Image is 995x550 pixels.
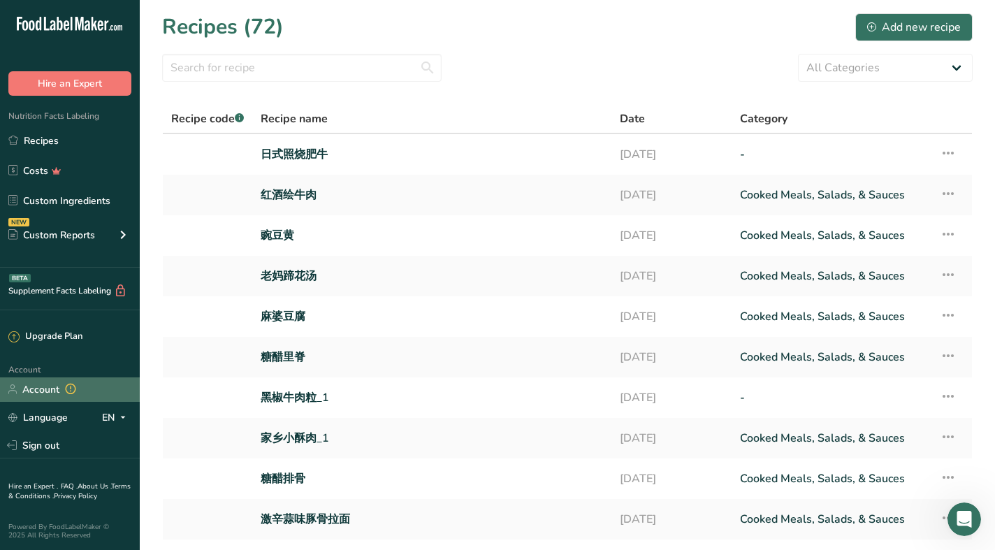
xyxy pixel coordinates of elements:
[740,221,923,250] a: Cooked Meals, Salads, & Sauces
[8,228,95,243] div: Custom Reports
[620,110,645,127] span: Date
[620,221,723,250] a: [DATE]
[78,482,111,491] a: About Us .
[620,180,723,210] a: [DATE]
[261,383,603,412] a: 黑椒牛肉粒_1
[740,464,923,493] a: Cooked Meals, Salads, & Sauces
[8,330,82,344] div: Upgrade Plan
[261,464,603,493] a: 糖醋排骨
[620,424,723,453] a: [DATE]
[261,261,603,291] a: 老妈蹄花汤
[740,302,923,331] a: Cooked Meals, Salads, & Sauces
[8,482,131,501] a: Terms & Conditions .
[740,383,923,412] a: -
[61,482,78,491] a: FAQ .
[8,405,68,430] a: Language
[620,464,723,493] a: [DATE]
[8,218,29,226] div: NEW
[261,110,328,127] span: Recipe name
[620,505,723,534] a: [DATE]
[947,502,981,536] iframe: Intercom live chat
[620,261,723,291] a: [DATE]
[261,505,603,534] a: 激辛蒜味豚骨拉面
[261,302,603,331] a: 麻婆豆腐
[740,342,923,372] a: Cooked Meals, Salads, & Sauces
[162,11,284,43] h1: Recipes (72)
[261,221,603,250] a: 豌豆黄
[171,111,244,126] span: Recipe code
[740,110,787,127] span: Category
[261,424,603,453] a: 家乡小酥肉_1
[867,19,961,36] div: Add new recipe
[54,491,97,501] a: Privacy Policy
[740,261,923,291] a: Cooked Meals, Salads, & Sauces
[8,523,131,540] div: Powered By FoodLabelMaker © 2025 All Rights Reserved
[8,482,58,491] a: Hire an Expert .
[261,342,603,372] a: 糖醋里脊
[102,409,131,426] div: EN
[620,140,723,169] a: [DATE]
[740,180,923,210] a: Cooked Meals, Salads, & Sauces
[9,274,31,282] div: BETA
[620,302,723,331] a: [DATE]
[261,140,603,169] a: 日式照烧肥牛
[855,13,973,41] button: Add new recipe
[740,505,923,534] a: Cooked Meals, Salads, & Sauces
[620,342,723,372] a: [DATE]
[740,424,923,453] a: Cooked Meals, Salads, & Sauces
[162,54,442,82] input: Search for recipe
[8,71,131,96] button: Hire an Expert
[261,180,603,210] a: 红酒绘牛肉
[740,140,923,169] a: -
[620,383,723,412] a: [DATE]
